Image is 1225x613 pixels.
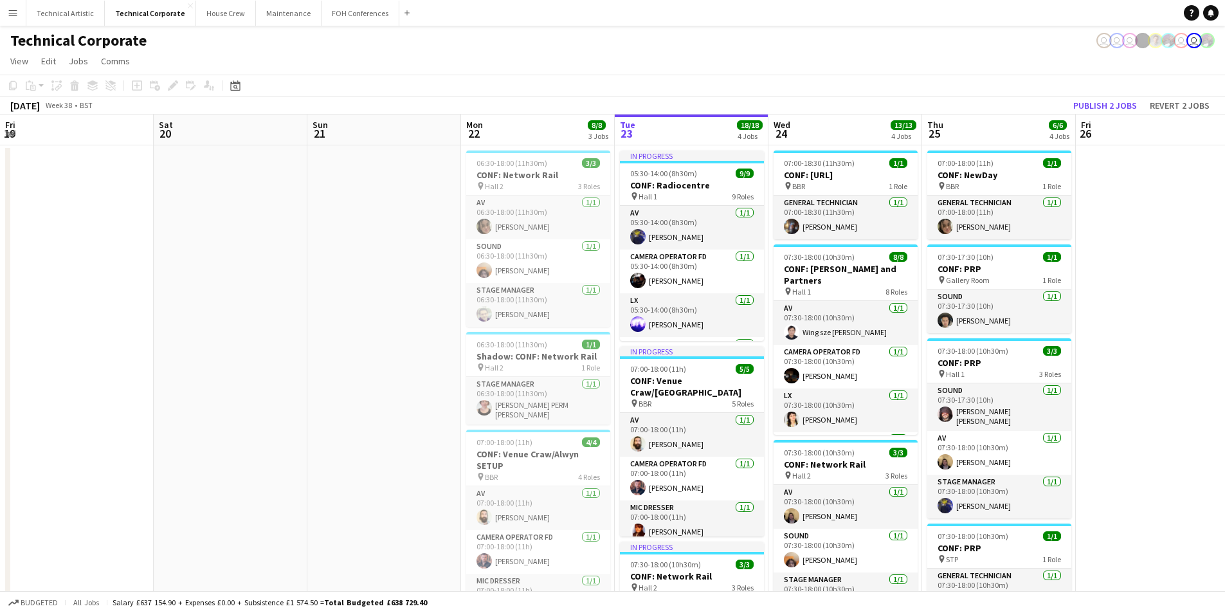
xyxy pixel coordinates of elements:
[927,196,1071,239] app-card-role: General Technician1/107:00-18:00 (11h)[PERSON_NAME]
[1161,33,1176,48] app-user-avatar: Zubair PERM Dhalla
[946,181,959,191] span: BBR
[774,196,918,239] app-card-role: General Technician1/107:00-18:30 (11h30m)[PERSON_NAME]
[1043,252,1061,262] span: 1/1
[927,475,1071,518] app-card-role: Stage Manager1/107:30-18:00 (10h30m)[PERSON_NAME]
[620,119,635,131] span: Tue
[1186,33,1202,48] app-user-avatar: Liveforce Admin
[927,169,1071,181] h3: CONF: NewDay
[927,569,1071,612] app-card-role: General Technician1/107:30-18:00 (10h30m)[PERSON_NAME]
[10,31,147,50] h1: Technical Corporate
[792,471,811,480] span: Hall 2
[1148,33,1163,48] app-user-avatar: Tom PERM Jeyes
[1079,126,1091,141] span: 26
[620,293,764,337] app-card-role: LX1/105:30-14:00 (8h30m)[PERSON_NAME]
[620,346,764,536] div: In progress07:00-18:00 (11h)5/5CONF: Venue Craw/[GEOGRAPHIC_DATA] BBR5 RolesAV1/107:00-18:00 (11h...
[620,457,764,500] app-card-role: Camera Operator FD1/107:00-18:00 (11h)[PERSON_NAME]
[792,287,811,297] span: Hall 1
[36,53,61,69] a: Edit
[639,192,657,201] span: Hall 1
[80,100,93,110] div: BST
[620,151,764,341] app-job-card: In progress05:30-14:00 (8h30m)9/9CONF: Radiocentre Hall 19 RolesAV1/105:30-14:00 (8h30m)[PERSON_N...
[578,472,600,482] span: 4 Roles
[69,55,88,67] span: Jobs
[476,437,532,447] span: 07:00-18:00 (11h)
[113,598,427,607] div: Salary £637 154.90 + Expenses £0.00 + Subsistence £1 574.50 =
[927,338,1071,518] app-job-card: 07:30-18:00 (10h30m)3/3CONF: PRP Hall 13 RolesSound1/107:30-17:30 (10h)[PERSON_NAME] [PERSON_NAME...
[927,524,1071,612] app-job-card: 07:30-18:00 (10h30m)1/1CONF: PRP STP1 RoleGeneral Technician1/107:30-18:00 (10h30m)[PERSON_NAME]
[581,363,600,372] span: 1 Role
[476,340,547,349] span: 06:30-18:00 (11h30m)
[620,346,764,356] div: In progress
[582,158,600,168] span: 3/3
[620,151,764,161] div: In progress
[485,181,504,191] span: Hall 2
[889,252,907,262] span: 8/8
[485,472,498,482] span: BBR
[925,126,943,141] span: 25
[774,301,918,345] app-card-role: AV1/107:30-18:00 (10h30m)Wing sze [PERSON_NAME]
[41,55,56,67] span: Edit
[620,375,764,398] h3: CONF: Venue Craw/[GEOGRAPHIC_DATA]
[946,554,958,564] span: STP
[736,169,754,178] span: 9/9
[774,389,918,432] app-card-role: LX1/107:30-18:00 (10h30m)[PERSON_NAME]
[466,239,610,283] app-card-role: Sound1/106:30-18:00 (11h30m)[PERSON_NAME]
[1042,275,1061,285] span: 1 Role
[891,131,916,141] div: 4 Jobs
[466,283,610,327] app-card-role: Stage Manager1/106:30-18:00 (11h30m)[PERSON_NAME]
[732,192,754,201] span: 9 Roles
[96,53,135,69] a: Comms
[620,542,764,552] div: In progress
[946,275,990,285] span: Gallery Room
[927,357,1071,369] h3: CONF: PRP
[774,529,918,572] app-card-role: Sound1/107:30-18:00 (10h30m)[PERSON_NAME]
[71,598,102,607] span: All jobs
[784,252,855,262] span: 07:30-18:00 (10h30m)
[774,119,790,131] span: Wed
[938,346,1008,356] span: 07:30-18:00 (10h30m)
[322,1,399,26] button: FOH Conferences
[1081,119,1091,131] span: Fri
[1199,33,1215,48] app-user-avatar: Zubair PERM Dhalla
[927,542,1071,554] h3: CONF: PRP
[485,363,504,372] span: Hall 2
[159,119,173,131] span: Sat
[792,181,805,191] span: BBR
[1109,33,1125,48] app-user-avatar: Visitor Services
[774,151,918,239] app-job-card: 07:00-18:30 (11h30m)1/1CONF: [URL] BBR1 RoleGeneral Technician1/107:00-18:30 (11h30m)[PERSON_NAME]
[5,53,33,69] a: View
[101,55,130,67] span: Comms
[774,432,918,476] app-card-role: Recording Engineer FD1/1
[466,351,610,362] h3: Shadow: CONF: Network Rail
[42,100,75,110] span: Week 38
[889,158,907,168] span: 1/1
[774,345,918,389] app-card-role: Camera Operator FD1/107:30-18:00 (10h30m)[PERSON_NAME]
[732,399,754,408] span: 5 Roles
[738,131,762,141] div: 4 Jobs
[324,598,427,607] span: Total Budgeted £638 729.40
[620,179,764,191] h3: CONF: Radiocentre
[588,120,606,130] span: 8/8
[938,252,994,262] span: 07:30-17:30 (10h)
[466,151,610,327] app-job-card: 06:30-18:00 (11h30m)3/3CONF: Network Rail Hall 23 RolesAV1/106:30-18:00 (11h30m)[PERSON_NAME]Soun...
[639,583,657,592] span: Hall 2
[889,448,907,457] span: 3/3
[105,1,196,26] button: Technical Corporate
[157,126,173,141] span: 20
[630,364,686,374] span: 07:00-18:00 (11h)
[639,399,651,408] span: BBR
[927,244,1071,333] div: 07:30-17:30 (10h)1/1CONF: PRP Gallery Room1 RoleSound1/107:30-17:30 (10h)[PERSON_NAME]
[938,158,994,168] span: 07:00-18:00 (11h)
[736,364,754,374] span: 5/5
[588,131,608,141] div: 3 Jobs
[784,158,855,168] span: 07:00-18:30 (11h30m)
[466,530,610,574] app-card-role: Camera Operator FD1/107:00-18:00 (11h)[PERSON_NAME]
[196,1,256,26] button: House Crew
[927,263,1071,275] h3: CONF: PRP
[1096,33,1112,48] app-user-avatar: Liveforce Admin
[772,126,790,141] span: 24
[927,431,1071,475] app-card-role: AV1/107:30-18:00 (10h30m)[PERSON_NAME]
[466,332,610,425] app-job-card: 06:30-18:00 (11h30m)1/1Shadow: CONF: Network Rail Hall 21 RoleStage Manager1/106:30-18:00 (11h30m...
